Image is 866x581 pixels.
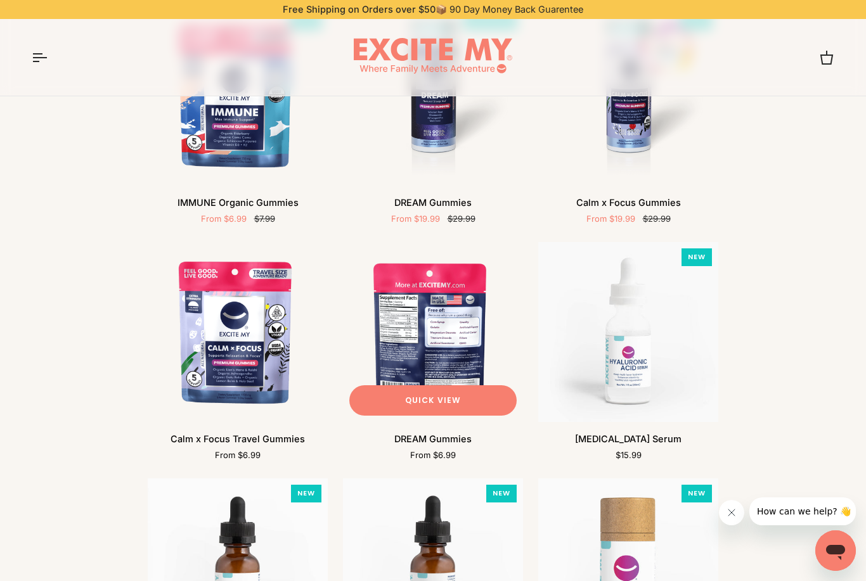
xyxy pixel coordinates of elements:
[343,6,523,225] product-grid-item: DREAM Gummies
[148,242,328,422] product-grid-item-variant: 5 Days
[291,485,321,502] div: NEW
[178,196,299,210] p: IMMUNE Organic Gummies
[148,427,328,461] a: Calm x Focus Travel Gummies
[354,38,512,77] img: EXCITE MY®
[349,385,517,416] button: Quick view
[682,248,712,266] div: NEW
[215,450,261,460] span: From $6.99
[210,400,266,412] span: Quick view
[349,154,517,184] button: Quick view
[538,242,718,461] product-grid-item: Hyaluronic Acid Serum
[283,4,436,15] strong: Free Shipping on Orders over $50
[410,450,456,460] span: From $6.99
[148,191,328,225] a: IMMUNE Organic Gummies
[343,427,523,461] a: DREAM Gummies
[343,191,523,225] a: DREAM Gummies
[538,242,718,422] product-grid-item-variant: Default Title
[201,214,247,224] span: From $6.99
[749,497,856,525] iframe: Message from company
[148,242,328,422] a: Calm x Focus Travel Gummies
[394,196,472,210] p: DREAM Gummies
[575,432,682,446] p: [MEDICAL_DATA] Serum
[254,214,275,224] span: $7.99
[343,242,523,461] product-grid-item: DREAM Gummies
[616,450,642,460] span: $15.99
[343,242,523,422] a: DREAM Gummies
[394,432,472,446] p: DREAM Gummies
[283,3,583,16] p: 📦 90 Day Money Back Guarentee
[148,242,328,461] product-grid-item: Calm x Focus Travel Gummies
[600,163,656,176] span: Quick view
[32,19,70,96] button: Open menu
[210,163,266,176] span: Quick view
[576,196,681,210] p: Calm x Focus Gummies
[343,242,523,422] product-grid-item-variant: 5 Days
[486,485,517,502] div: NEW
[171,432,305,446] p: Calm x Focus Travel Gummies
[538,242,718,422] a: Hyaluronic Acid Serum
[154,154,321,184] button: Quick view
[391,214,440,224] span: From $19.99
[586,214,635,224] span: From $19.99
[538,427,718,461] a: Hyaluronic Acid Serum
[405,395,461,407] span: Quick view
[643,214,671,224] span: $29.99
[538,6,718,225] product-grid-item: Calm x Focus Gummies
[719,500,744,525] iframe: Close message
[538,191,718,225] a: Calm x Focus Gummies
[405,163,461,176] span: Quick view
[148,6,328,225] product-grid-item: IMMUNE Organic Gummies
[815,530,856,571] iframe: Button to launch messaging window
[154,390,321,421] button: Quick view
[682,485,712,502] div: NEW
[545,154,712,184] button: Quick view
[600,400,656,412] span: Quick view
[545,390,712,421] button: Quick view
[448,214,475,224] span: $29.99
